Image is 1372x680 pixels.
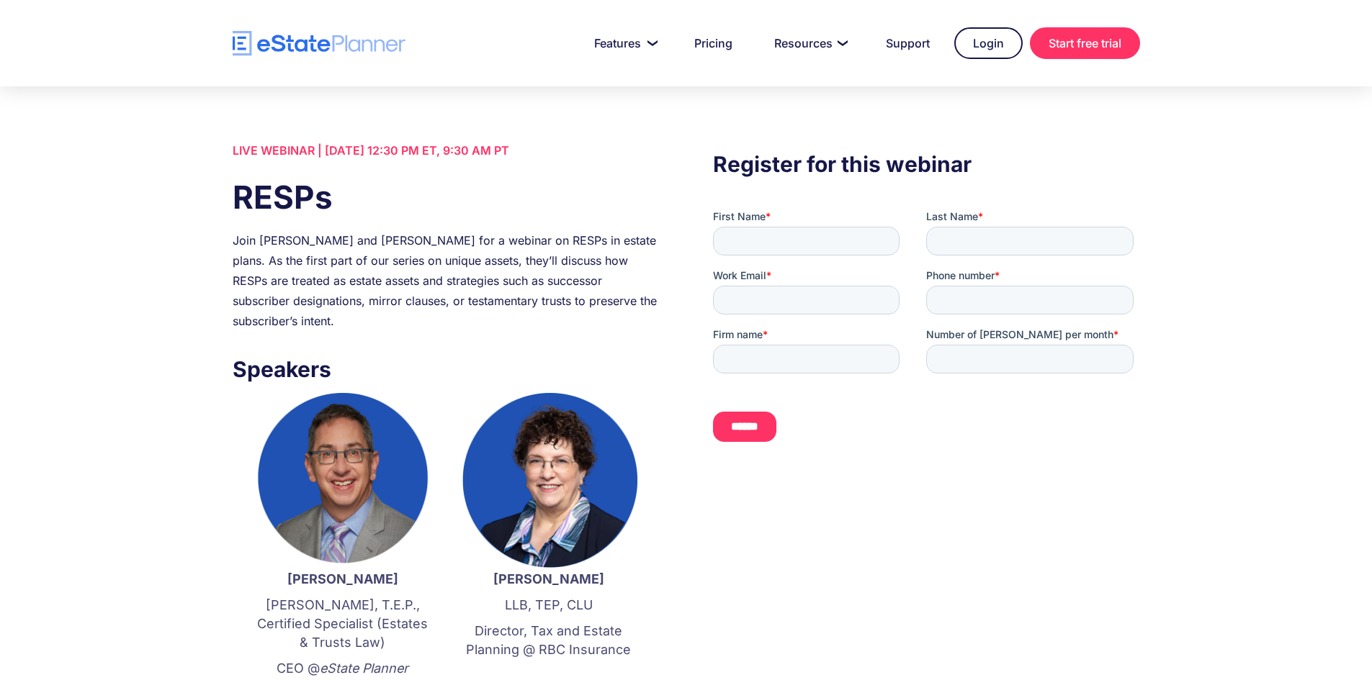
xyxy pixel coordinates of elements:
p: [PERSON_NAME], T.E.P., Certified Specialist (Estates & Trusts Law) [254,596,431,652]
a: Features [577,29,670,58]
iframe: Form 0 [713,209,1139,467]
a: Resources [757,29,861,58]
h3: Register for this webinar [713,148,1139,181]
a: Login [954,27,1023,59]
a: Support [869,29,947,58]
h3: Speakers [233,353,659,386]
a: Start free trial [1030,27,1140,59]
p: CEO @ [254,659,431,678]
div: Join [PERSON_NAME] and [PERSON_NAME] for a webinar on RESPs in estate plans. As the first part of... [233,230,659,331]
p: Director, Tax and Estate Planning @ RBC Insurance [460,622,637,659]
strong: [PERSON_NAME] [287,571,398,586]
strong: [PERSON_NAME] [493,571,604,586]
p: LLB, TEP, CLU [460,596,637,615]
h1: RESPs [233,175,659,219]
em: eState Planner [320,661,408,676]
a: home [233,31,405,56]
a: Pricing [677,29,750,58]
div: LIVE WEBINAR | [DATE] 12:30 PM ET, 9:30 AM PT [233,140,659,160]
